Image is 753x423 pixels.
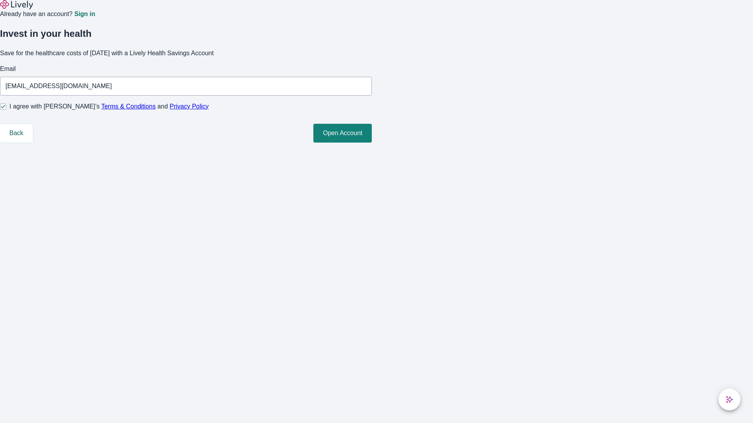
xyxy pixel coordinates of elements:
a: Privacy Policy [170,103,209,110]
a: Sign in [74,11,95,17]
span: I agree with [PERSON_NAME]’s and [9,102,209,111]
button: Open Account [313,124,372,143]
a: Terms & Conditions [101,103,156,110]
button: chat [718,389,740,410]
svg: Lively AI Assistant [726,396,733,403]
